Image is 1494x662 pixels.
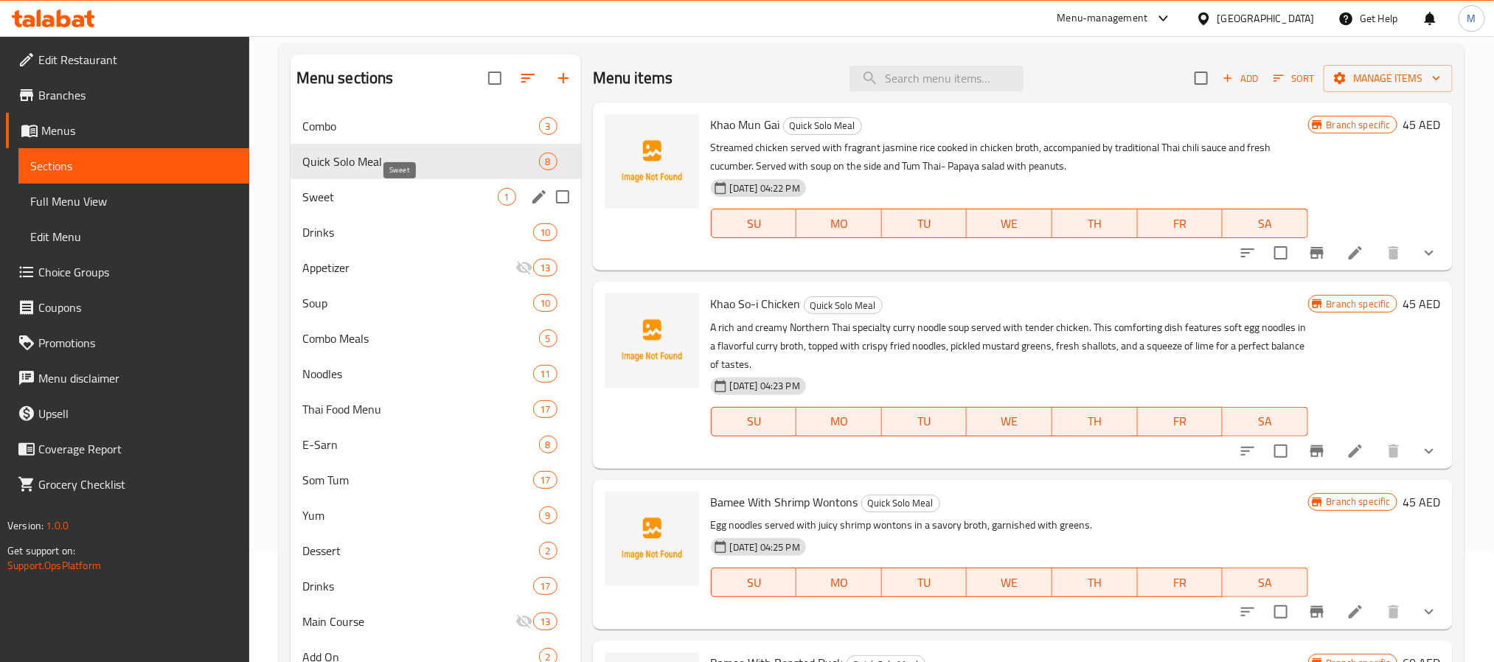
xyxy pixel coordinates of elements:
[533,613,557,630] div: items
[1467,10,1476,27] span: M
[539,117,557,135] div: items
[802,213,876,234] span: MO
[1420,603,1438,621] svg: Show Choices
[291,604,581,639] div: Main Course13
[593,67,673,89] h2: Menu items
[38,475,237,493] span: Grocery Checklist
[291,215,581,250] div: Drinks10
[30,157,237,175] span: Sections
[796,568,882,597] button: MO
[302,153,539,170] span: Quick Solo Meal
[888,213,962,234] span: TU
[302,613,516,630] div: Main Course
[1223,407,1308,436] button: SA
[18,148,249,184] a: Sections
[540,544,557,558] span: 2
[18,184,249,219] a: Full Menu View
[7,516,44,535] span: Version:
[605,114,699,209] img: Khao Mun Gai
[534,296,556,310] span: 10
[38,86,237,104] span: Branches
[711,209,796,238] button: SU
[498,190,515,204] span: 1
[711,318,1308,374] p: A rich and creamy Northern Thai specialty curry noodle soup served with tender chicken. This comf...
[291,533,581,568] div: Dessert2
[302,330,539,347] span: Combo Meals
[1411,433,1447,469] button: show more
[539,436,557,453] div: items
[6,254,249,290] a: Choice Groups
[38,263,237,281] span: Choice Groups
[1265,436,1296,467] span: Select to update
[888,411,962,432] span: TU
[1058,213,1132,234] span: TH
[1058,572,1132,593] span: TH
[6,431,249,467] a: Coverage Report
[38,405,237,422] span: Upsell
[1138,209,1223,238] button: FR
[6,42,249,77] a: Edit Restaurant
[796,209,882,238] button: MO
[1229,411,1302,432] span: SA
[605,293,699,388] img: Khao So-i Chicken
[1057,10,1148,27] div: Menu-management
[6,290,249,325] a: Coupons
[291,250,581,285] div: Appetizer13
[540,155,557,169] span: 8
[711,491,858,513] span: Bamee With Shrimp Wontons
[1347,442,1364,460] a: Edit menu item
[540,119,557,133] span: 3
[711,293,801,315] span: Khao So-i Chicken
[533,365,557,383] div: items
[533,471,557,489] div: items
[1052,407,1138,436] button: TH
[479,63,510,94] span: Select all sections
[1144,213,1217,234] span: FR
[302,400,534,418] span: Thai Food Menu
[6,467,249,502] a: Grocery Checklist
[718,572,791,593] span: SU
[1321,297,1397,311] span: Branch specific
[1223,568,1308,597] button: SA
[724,540,806,554] span: [DATE] 04:25 PM
[533,259,557,276] div: items
[540,438,557,452] span: 8
[1264,67,1324,90] span: Sort items
[302,471,534,489] span: Som Tum
[783,117,862,135] div: Quick Solo Meal
[882,407,967,436] button: TU
[6,396,249,431] a: Upsell
[1265,237,1296,268] span: Select to update
[1217,67,1264,90] span: Add item
[861,495,940,512] div: Quick Solo Meal
[1265,596,1296,627] span: Select to update
[1144,572,1217,593] span: FR
[1052,209,1138,238] button: TH
[967,209,1052,238] button: WE
[539,330,557,347] div: items
[1321,118,1397,132] span: Branch specific
[1223,209,1308,238] button: SA
[528,186,550,208] button: edit
[1144,411,1217,432] span: FR
[1052,568,1138,597] button: TH
[1324,65,1453,92] button: Manage items
[38,334,237,352] span: Promotions
[711,407,796,436] button: SU
[539,542,557,560] div: items
[1411,235,1447,271] button: show more
[291,285,581,321] div: Soup10
[7,556,101,575] a: Support.OpsPlatform
[302,577,534,595] span: Drinks
[796,407,882,436] button: MO
[302,365,534,383] div: Noodles
[30,228,237,245] span: Edit Menu
[605,492,699,586] img: Bamee With Shrimp Wontons
[1230,594,1265,630] button: sort-choices
[6,77,249,113] a: Branches
[498,188,516,206] div: items
[973,213,1046,234] span: WE
[1229,213,1302,234] span: SA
